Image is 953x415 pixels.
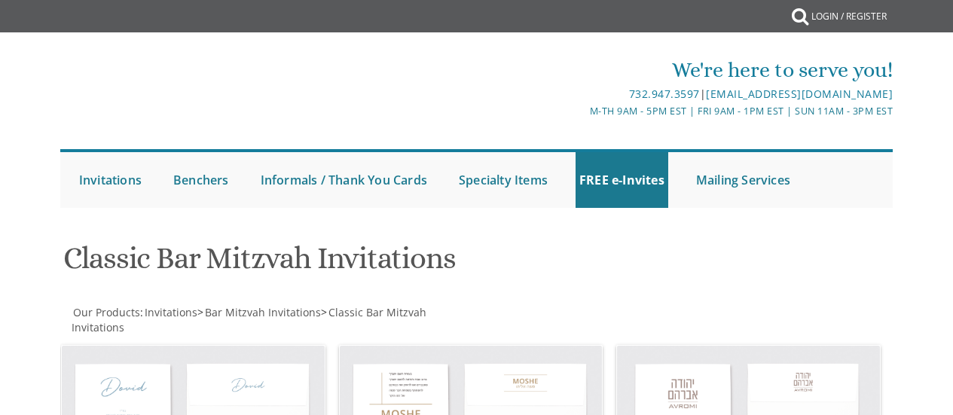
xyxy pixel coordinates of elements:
[197,305,321,319] span: >
[205,305,321,319] span: Bar Mitzvah Invitations
[75,152,145,208] a: Invitations
[338,103,893,119] div: M-Th 9am - 5pm EST | Fri 9am - 1pm EST | Sun 11am - 3pm EST
[72,305,426,334] span: >
[72,305,140,319] a: Our Products
[145,305,197,319] span: Invitations
[72,305,426,334] a: Classic Bar Mitzvah Invitations
[170,152,233,208] a: Benchers
[257,152,431,208] a: Informals / Thank You Cards
[629,87,700,101] a: 732.947.3597
[455,152,551,208] a: Specialty Items
[338,85,893,103] div: |
[203,305,321,319] a: Bar Mitzvah Invitations
[338,55,893,85] div: We're here to serve you!
[576,152,668,208] a: FREE e-Invites
[692,152,794,208] a: Mailing Services
[143,305,197,319] a: Invitations
[63,242,607,286] h1: Classic Bar Mitzvah Invitations
[706,87,893,101] a: [EMAIL_ADDRESS][DOMAIN_NAME]
[60,305,477,335] div: :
